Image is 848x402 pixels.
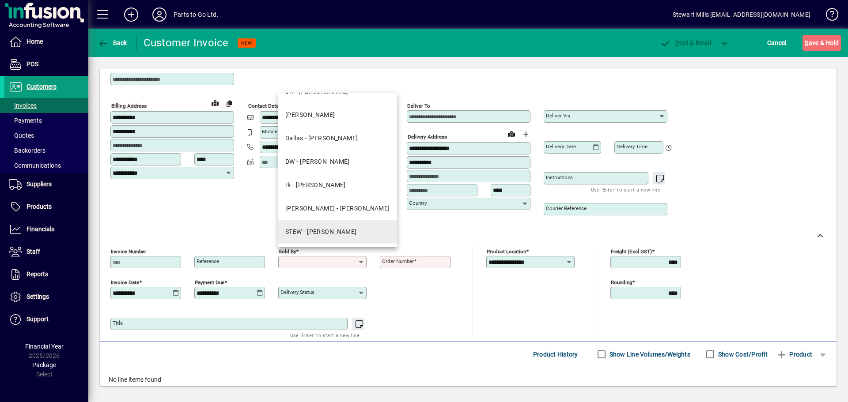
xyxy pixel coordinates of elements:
[591,184,660,195] mat-hint: Use 'Enter' to start a new line
[290,330,360,340] mat-hint: Use 'Enter' to start a new line
[655,35,715,51] button: Post & Email
[382,258,414,264] mat-label: Order number
[4,308,88,331] a: Support
[4,286,88,308] a: Settings
[285,180,346,190] div: rk - [PERSON_NAME]
[4,241,88,263] a: Staff
[519,127,533,141] button: Choose address
[407,103,430,109] mat-label: Deliver To
[278,103,397,127] mat-option: LD - Laurie Dawes
[222,96,236,110] button: Copy to Delivery address
[4,196,88,218] a: Products
[4,128,88,143] a: Quotes
[4,98,88,113] a: Invoices
[530,346,582,362] button: Product History
[26,203,52,210] span: Products
[9,162,61,169] span: Communications
[174,8,219,22] div: Parts to Go Ltd.
[145,7,174,23] button: Profile
[208,96,222,110] a: View on map
[611,248,652,255] mat-label: Freight (excl GST)
[4,113,88,128] a: Payments
[26,225,54,233] span: Financials
[197,258,219,264] mat-label: Reference
[772,346,817,362] button: Product
[113,320,123,326] mat-label: Title
[4,218,88,240] a: Financials
[144,36,229,50] div: Customer Invoice
[546,143,576,150] mat-label: Delivery date
[4,53,88,75] a: POS
[32,361,56,368] span: Package
[95,35,129,51] button: Back
[546,174,573,180] mat-label: Instructions
[279,248,296,255] mat-label: Sold by
[98,39,127,46] span: Back
[9,102,37,109] span: Invoices
[546,205,587,211] mat-label: Courier Reference
[409,200,427,206] mat-label: Country
[776,347,812,361] span: Product
[608,350,690,359] label: Show Line Volumes/Weights
[805,39,808,46] span: S
[26,180,52,188] span: Suppliers
[533,347,578,361] span: Product History
[26,60,38,68] span: POS
[611,279,632,286] mat-label: Rounding
[4,263,88,286] a: Reports
[26,38,43,45] span: Home
[767,36,787,50] span: Cancel
[100,366,837,393] div: No line items found
[26,248,40,255] span: Staff
[195,279,224,286] mat-label: Payment due
[278,150,397,173] mat-option: DW - Dave Wheatley
[26,316,49,323] span: Support
[111,279,139,286] mat-label: Invoice date
[4,143,88,158] a: Backorders
[26,83,57,90] span: Customers
[9,132,34,139] span: Quotes
[673,8,810,22] div: Stewart Mills [EMAIL_ADDRESS][DOMAIN_NAME]
[9,147,45,154] span: Backorders
[278,197,397,220] mat-option: SHANE - Shane Anderson
[487,248,526,255] mat-label: Product location
[675,39,679,46] span: P
[546,113,570,119] mat-label: Deliver via
[803,35,841,51] button: Save & Hold
[111,248,146,255] mat-label: Invoice number
[278,173,397,197] mat-option: rk - Rajat Kapoor
[285,110,335,120] div: [PERSON_NAME]
[285,134,358,143] div: Dallas - [PERSON_NAME]
[805,36,839,50] span: ave & Hold
[4,158,88,173] a: Communications
[241,40,252,46] span: NEW
[26,293,49,300] span: Settings
[504,127,519,141] a: View on map
[285,227,357,237] div: STEW - [PERSON_NAME]
[9,117,42,124] span: Payments
[278,127,397,150] mat-option: Dallas - Dallas Iosefo
[278,220,397,244] mat-option: STEW - Stewart Mills
[617,143,647,150] mat-label: Delivery time
[4,173,88,195] a: Suppliers
[26,271,48,278] span: Reports
[285,204,390,213] div: [PERSON_NAME] - [PERSON_NAME]
[280,289,314,295] mat-label: Delivery status
[4,31,88,53] a: Home
[765,35,789,51] button: Cancel
[117,7,145,23] button: Add
[88,35,137,51] app-page-header-button: Back
[660,39,711,46] span: ost & Email
[716,350,768,359] label: Show Cost/Profit
[25,343,64,350] span: Financial Year
[819,2,837,30] a: Knowledge Base
[262,128,277,135] mat-label: Mobile
[285,157,350,166] div: DW - [PERSON_NAME]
